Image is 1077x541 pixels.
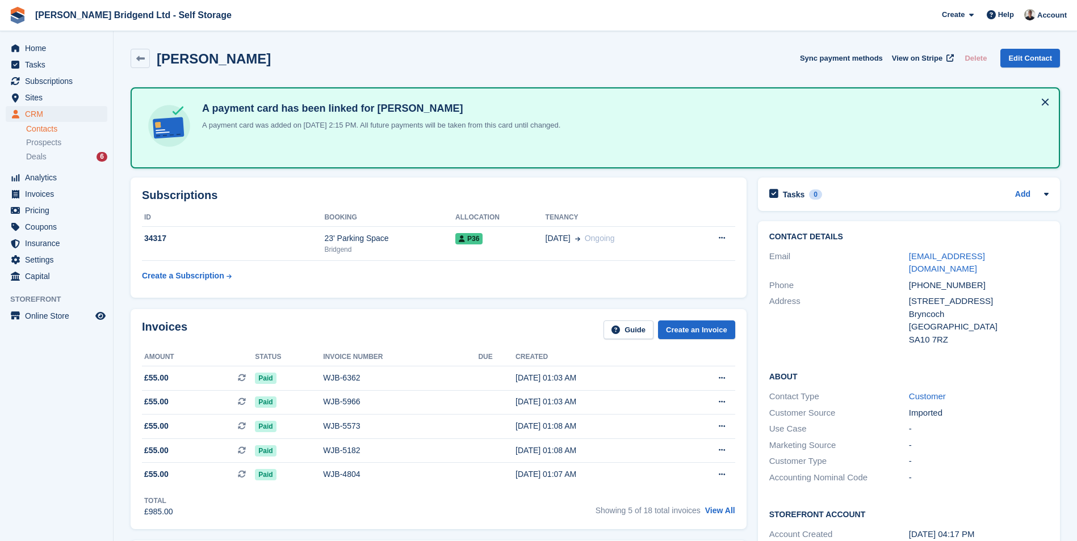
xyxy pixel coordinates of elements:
h2: Contact Details [769,233,1049,242]
h4: A payment card has been linked for [PERSON_NAME] [198,102,560,115]
a: Create an Invoice [658,320,735,339]
span: Online Store [25,308,93,324]
span: Deals [26,151,47,162]
th: Due [478,348,516,366]
div: WJB-4804 [323,468,478,480]
h2: Invoices [142,320,187,339]
th: ID [142,209,324,227]
a: Add [1015,188,1030,201]
span: Paid [255,373,276,384]
span: Home [25,40,93,56]
a: menu [6,308,107,324]
div: Create a Subscription [142,270,224,282]
th: Invoice number [323,348,478,366]
h2: Tasks [783,189,805,200]
span: Ongoing [585,234,615,243]
span: Paid [255,396,276,408]
span: Prospects [26,137,61,148]
span: Account [1037,10,1067,21]
span: Paid [255,421,276,432]
div: [STREET_ADDRESS] [909,295,1049,308]
div: Total [144,496,173,506]
span: £55.00 [144,396,169,408]
a: Prospects [26,137,107,149]
span: Create [942,9,965,20]
span: Paid [255,469,276,480]
span: Coupons [25,219,93,235]
a: [EMAIL_ADDRESS][DOMAIN_NAME] [909,251,985,274]
span: Settings [25,252,93,268]
span: £55.00 [144,468,169,480]
a: menu [6,235,107,251]
div: Imported [909,407,1049,420]
div: 6 [97,152,107,162]
img: Rhys Jones [1024,9,1036,20]
a: [PERSON_NAME] Bridgend Ltd - Self Storage [31,6,236,24]
div: WJB-5182 [323,445,478,457]
div: Email [769,250,909,276]
div: [GEOGRAPHIC_DATA] [909,320,1049,333]
div: 23' Parking Space [324,233,455,244]
div: - [909,439,1049,452]
div: Marketing Source [769,439,909,452]
th: Amount [142,348,255,366]
div: Bryncoch [909,308,1049,321]
a: menu [6,186,107,202]
div: - [909,455,1049,468]
h2: [PERSON_NAME] [157,51,271,66]
div: Accounting Nominal Code [769,471,909,484]
div: Account Created [769,528,909,541]
a: View All [705,506,735,515]
a: menu [6,73,107,89]
img: card-linked-ebf98d0992dc2aeb22e95c0e3c79077019eb2392cfd83c6a337811c24bc77127.svg [145,102,193,150]
div: Contact Type [769,390,909,403]
a: Contacts [26,124,107,134]
th: Booking [324,209,455,227]
div: 34317 [142,233,324,244]
div: - [909,422,1049,436]
span: Storefront [10,294,113,305]
span: Sites [25,90,93,105]
span: Pricing [25,202,93,218]
span: £55.00 [144,372,169,384]
th: Tenancy [546,209,687,227]
div: 0 [809,189,822,200]
span: Paid [255,445,276,457]
a: Edit Contact [1000,49,1060,67]
span: P36 [455,233,483,244]
div: Use Case [769,422,909,436]
th: Status [255,348,323,366]
div: WJB-6362 [323,372,478,384]
a: menu [6,202,107,218]
span: [DATE] [546,233,571,244]
a: menu [6,106,107,122]
div: [DATE] 01:03 AM [516,396,673,408]
p: A payment card was added on [DATE] 2:15 PM. All future payments will be taken from this card unti... [198,120,560,131]
div: [DATE] 01:07 AM [516,468,673,480]
span: Capital [25,268,93,284]
a: Deals 6 [26,151,107,163]
th: Created [516,348,673,366]
a: Customer [909,391,946,401]
div: Customer Source [769,407,909,420]
a: menu [6,40,107,56]
a: menu [6,268,107,284]
div: [PHONE_NUMBER] [909,279,1049,292]
h2: Subscriptions [142,189,735,202]
span: Showing 5 of 18 total invoices [596,506,701,515]
span: Invoices [25,186,93,202]
a: Create a Subscription [142,265,232,286]
div: £985.00 [144,506,173,518]
a: menu [6,90,107,105]
div: WJB-5573 [323,420,478,432]
span: Insurance [25,235,93,251]
div: WJB-5966 [323,396,478,408]
div: SA10 7RZ [909,333,1049,346]
div: - [909,471,1049,484]
a: View on Stripe [887,49,956,67]
span: £55.00 [144,445,169,457]
div: Customer Type [769,455,909,468]
div: [DATE] 01:03 AM [516,372,673,384]
a: menu [6,252,107,268]
a: menu [6,219,107,235]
